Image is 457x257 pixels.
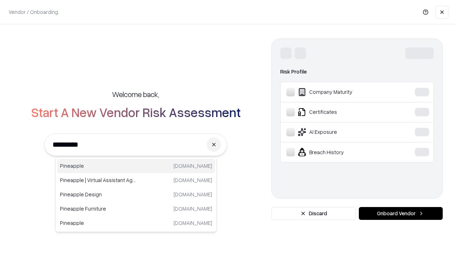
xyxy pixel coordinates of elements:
[60,205,136,212] p: Pineapple Furniture
[174,205,212,212] p: [DOMAIN_NAME]
[174,162,212,170] p: [DOMAIN_NAME]
[60,191,136,198] p: Pineapple Design
[174,191,212,198] p: [DOMAIN_NAME]
[55,157,217,232] div: Suggestions
[60,162,136,170] p: Pineapple
[31,105,241,119] h2: Start A New Vendor Risk Assessment
[60,176,136,184] p: Pineapple | Virtual Assistant Agency
[286,128,393,136] div: AI Exposure
[9,8,58,16] p: Vendor / Onboarding
[271,207,356,220] button: Discard
[174,176,212,184] p: [DOMAIN_NAME]
[112,89,159,99] h5: Welcome back,
[286,88,393,96] div: Company Maturity
[174,219,212,227] p: [DOMAIN_NAME]
[286,108,393,116] div: Certificates
[280,67,434,76] div: Risk Profile
[286,148,393,156] div: Breach History
[60,219,136,227] p: Pineapple
[359,207,443,220] button: Onboard Vendor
